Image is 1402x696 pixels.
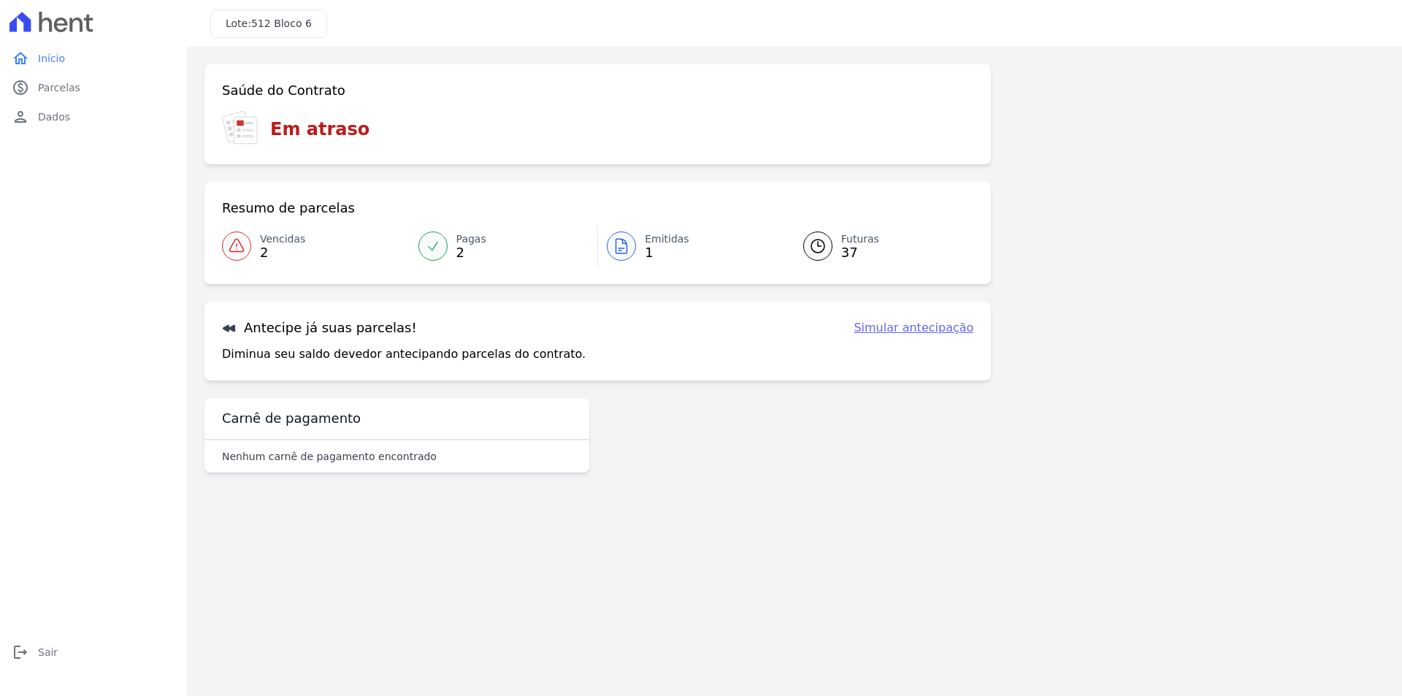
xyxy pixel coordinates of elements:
[456,247,486,259] span: 2
[456,232,486,247] span: Pagas
[6,102,181,131] a: personDados
[222,449,437,464] p: Nenhum carnê de pagamento encontrado
[38,645,58,659] span: Sair
[12,108,29,126] i: person
[38,80,80,95] span: Parcelas
[260,247,305,259] span: 2
[270,116,369,142] h3: Em atraso
[222,410,361,427] h3: Carnê de pagamento
[6,44,181,73] a: homeInício
[854,319,973,337] a: Simular antecipação
[6,73,181,102] a: paidParcelas
[12,79,29,96] i: paid
[222,226,410,267] a: Vencidas 2
[12,50,29,67] i: home
[222,199,355,217] h3: Resumo de parcelas
[222,319,417,337] h3: Antecipe já suas parcelas!
[222,345,586,363] p: Diminua seu saldo devedor antecipando parcelas do contrato.
[598,226,786,267] a: Emitidas 1
[260,232,305,247] span: Vencidas
[251,18,312,29] span: 512 Bloco 6
[645,232,689,247] span: Emitidas
[12,643,29,661] i: logout
[226,16,312,31] h3: Lote:
[841,232,879,247] span: Futuras
[38,51,65,66] span: Início
[786,226,974,267] a: Futuras 37
[38,110,70,124] span: Dados
[222,82,345,99] h3: Saúde do Contrato
[410,226,598,267] a: Pagas 2
[6,638,181,667] a: logoutSair
[841,247,879,259] span: 37
[645,247,689,259] span: 1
